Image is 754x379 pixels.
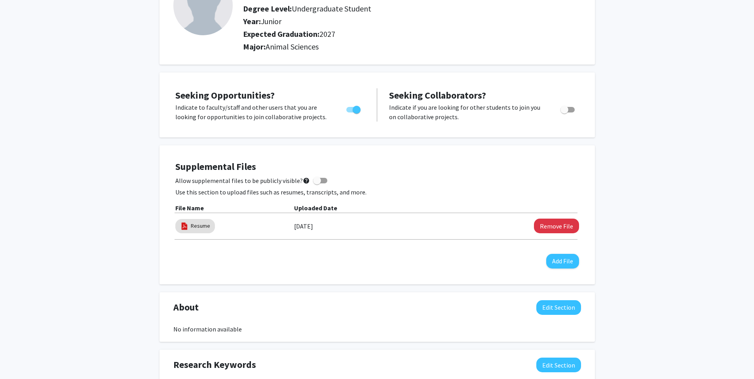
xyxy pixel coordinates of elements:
span: Animal Sciences [266,42,319,51]
h2: Expected Graduation: [243,29,526,39]
div: Toggle [343,103,365,114]
span: Junior [261,16,281,26]
p: Indicate if you are looking for other students to join you on collaborative projects. [389,103,545,122]
h2: Degree Level: [243,4,526,13]
a: Resume [191,222,210,230]
span: Research Keywords [173,358,256,372]
label: [DATE] [294,219,313,233]
span: Allow supplemental files to be publicly visible? [175,176,310,185]
img: pdf_icon.png [180,222,189,230]
b: File Name [175,204,204,212]
span: About [173,300,199,314]
span: Seeking Collaborators? [389,89,486,101]
button: Edit Research Keywords [536,358,581,372]
b: Uploaded Date [294,204,337,212]
h4: Supplemental Files [175,161,579,173]
iframe: Chat [6,343,34,373]
button: Add File [546,254,579,269]
span: 2027 [319,29,335,39]
mat-icon: help [303,176,310,185]
button: Edit About [536,300,581,315]
div: No information available [173,324,581,334]
h2: Major: [243,42,581,51]
button: Remove Resume File [534,219,579,233]
span: Undergraduate Student [292,4,371,13]
h2: Year: [243,17,526,26]
p: Use this section to upload files such as resumes, transcripts, and more. [175,187,579,197]
div: Toggle [557,103,579,114]
span: Seeking Opportunities? [175,89,275,101]
p: Indicate to faculty/staff and other users that you are looking for opportunities to join collabor... [175,103,331,122]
